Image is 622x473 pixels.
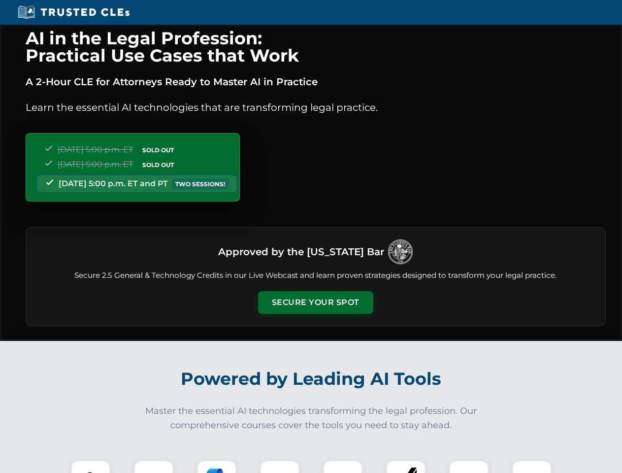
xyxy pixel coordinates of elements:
span: [DATE] 5:00 p.m. ET [58,160,133,169]
p: A 2-Hour CLE for Attorneys Ready to Master AI in Practice [26,74,606,90]
img: Trusted CLEs [15,5,132,20]
p: Master the essential AI technologies transforming the legal profession. Our comprehensive courses... [139,404,484,433]
span: [DATE] 5:00 p.m. ET [58,145,133,154]
h1: AI in the Legal Profession: Practical Use Cases that Work [26,30,606,64]
h3: Approved by the [US_STATE] Bar [218,243,384,261]
p: Secure 2.5 General & Technology Credits in our Live Webcast and learn proven strategies designed ... [38,270,593,281]
p: Learn the essential AI technologies that are transforming legal practice. [26,100,606,115]
span: SOLD OUT [139,160,177,170]
h2: Powered by Leading AI Tools [38,362,584,396]
img: Logo [388,239,413,264]
span: SOLD OUT [139,145,177,155]
button: Secure Your Spot [258,291,373,314]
